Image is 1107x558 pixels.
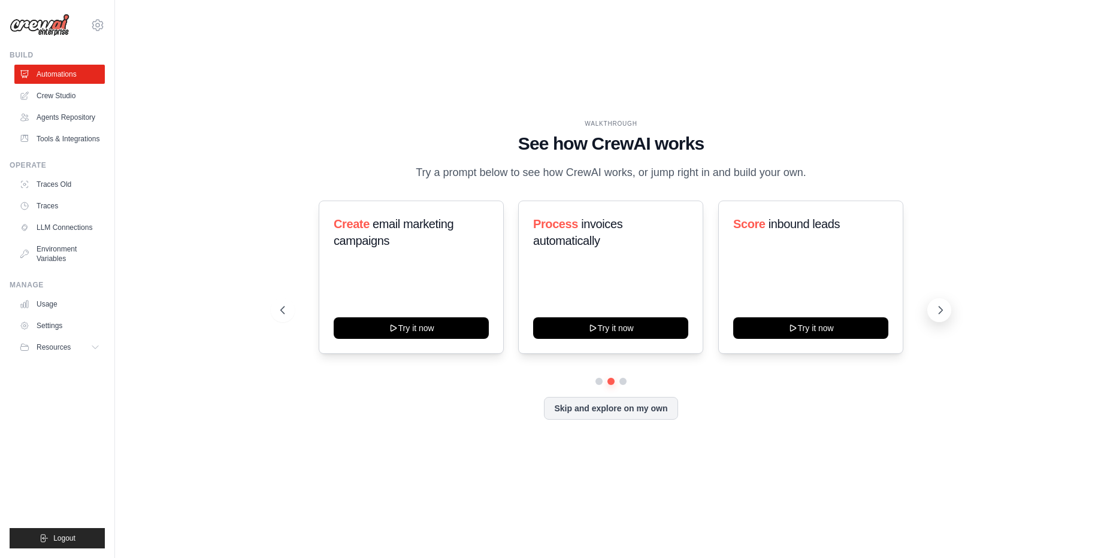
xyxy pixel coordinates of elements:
a: Automations [14,65,105,84]
span: Logout [53,533,75,543]
span: Resources [37,342,71,352]
img: Logo [10,14,69,37]
span: inbound leads [768,217,839,231]
a: Traces Old [14,175,105,194]
a: LLM Connections [14,218,105,237]
button: Try it now [733,317,888,339]
div: Operate [10,160,105,170]
p: Try a prompt below to see how CrewAI works, or jump right in and build your own. [410,164,812,181]
iframe: Chat Widget [1047,501,1107,558]
div: WALKTHROUGH [280,119,942,128]
h1: See how CrewAI works [280,133,942,154]
span: Score [733,217,766,231]
div: Manage [10,280,105,290]
a: Environment Variables [14,239,105,268]
a: Tools & Integrations [14,129,105,148]
a: Crew Studio [14,86,105,105]
a: Agents Repository [14,108,105,127]
a: Settings [14,316,105,335]
span: Process [533,217,578,231]
a: Usage [14,295,105,314]
button: Try it now [533,317,688,339]
button: Skip and explore on my own [544,397,677,420]
span: Create [334,217,370,231]
span: email marketing campaigns [334,217,453,247]
button: Logout [10,528,105,548]
a: Traces [14,196,105,216]
div: Build [10,50,105,60]
button: Try it now [334,317,489,339]
button: Resources [14,338,105,357]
